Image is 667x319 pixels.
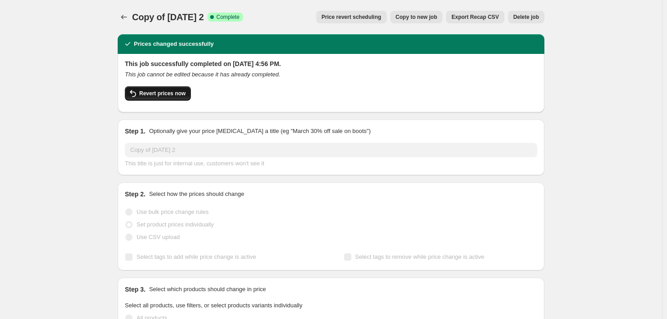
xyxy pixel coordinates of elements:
[125,285,146,294] h2: Step 3.
[316,11,387,23] button: Price revert scheduling
[125,71,280,78] i: This job cannot be edited because it has already completed.
[134,40,214,49] h2: Prices changed successfully
[390,11,443,23] button: Copy to new job
[137,234,180,240] span: Use CSV upload
[125,127,146,136] h2: Step 1.
[508,11,544,23] button: Delete job
[125,302,302,309] span: Select all products, use filters, or select products variants individually
[125,86,191,101] button: Revert prices now
[125,59,537,68] h2: This job successfully completed on [DATE] 4:56 PM.
[355,253,485,260] span: Select tags to remove while price change is active
[137,221,214,228] span: Set product prices individually
[118,11,130,23] button: Price change jobs
[125,190,146,199] h2: Step 2.
[322,13,381,21] span: Price revert scheduling
[446,11,504,23] button: Export Recap CSV
[216,13,239,21] span: Complete
[513,13,539,21] span: Delete job
[396,13,437,21] span: Copy to new job
[137,253,256,260] span: Select tags to add while price change is active
[149,127,371,136] p: Optionally give your price [MEDICAL_DATA] a title (eg "March 30% off sale on boots")
[132,12,204,22] span: Copy of [DATE] 2
[137,208,208,215] span: Use bulk price change rules
[139,90,186,97] span: Revert prices now
[125,143,537,157] input: 30% off holiday sale
[125,160,264,167] span: This title is just for internal use, customers won't see it
[451,13,499,21] span: Export Recap CSV
[149,190,244,199] p: Select how the prices should change
[149,285,266,294] p: Select which products should change in price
